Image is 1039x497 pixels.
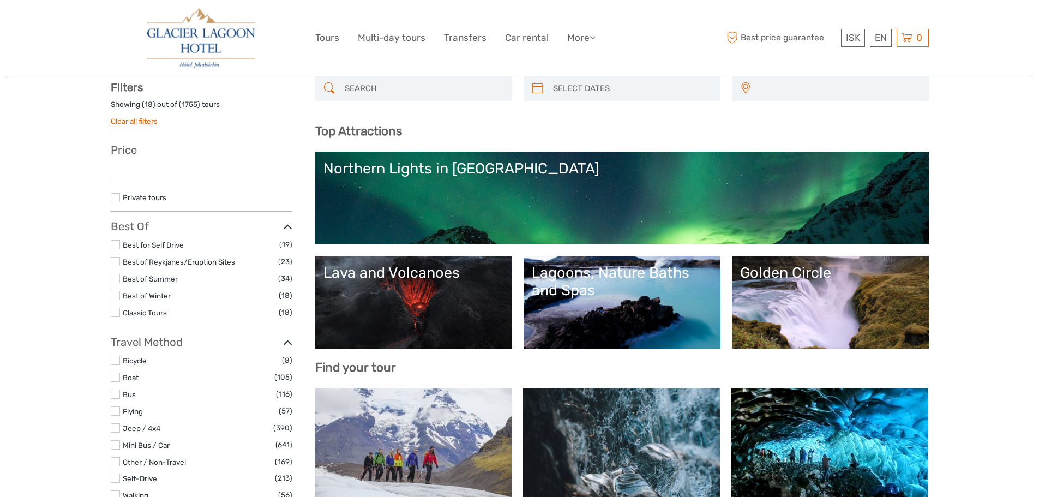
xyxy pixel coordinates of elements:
[915,32,924,43] span: 0
[279,238,292,251] span: (19)
[123,424,160,433] a: Jeep / 4x4
[273,422,292,434] span: (390)
[532,264,712,300] div: Lagoons, Nature Baths and Spas
[275,439,292,451] span: (641)
[532,264,712,340] a: Lagoons, Nature Baths and Spas
[315,360,396,375] b: Find your tour
[323,264,504,282] div: Lava and Volcanoes
[323,160,921,177] div: Northern Lights in [GEOGRAPHIC_DATA]
[340,79,507,98] input: SEARCH
[315,124,402,139] b: Top Attractions
[323,160,921,236] a: Northern Lights in [GEOGRAPHIC_DATA]
[279,289,292,302] span: (18)
[846,32,860,43] span: ISK
[123,308,167,317] a: Classic Tours
[278,272,292,285] span: (34)
[505,30,549,46] a: Car rental
[279,306,292,319] span: (18)
[123,458,186,466] a: Other / Non-Travel
[274,371,292,384] span: (105)
[111,99,292,116] div: Showing ( ) out of ( ) tours
[147,8,255,68] img: 2790-86ba44ba-e5e5-4a53-8ab7-28051417b7bc_logo_big.jpg
[123,274,178,283] a: Best of Summer
[123,241,184,249] a: Best for Self Drive
[111,143,292,157] h3: Price
[111,81,143,94] strong: Filters
[275,456,292,468] span: (169)
[276,388,292,400] span: (116)
[282,354,292,367] span: (8)
[567,30,596,46] a: More
[123,291,171,300] a: Best of Winter
[279,405,292,417] span: (57)
[123,441,170,450] a: Mini Bus / Car
[724,29,838,47] span: Best price guarantee
[123,373,139,382] a: Boat
[740,264,921,340] a: Golden Circle
[123,258,235,266] a: Best of Reykjanes/Eruption Sites
[145,99,153,110] label: 18
[123,474,157,483] a: Self-Drive
[111,117,158,125] a: Clear all filters
[123,356,147,365] a: Bicycle
[323,264,504,340] a: Lava and Volcanoes
[111,336,292,349] h3: Travel Method
[315,30,339,46] a: Tours
[123,390,136,399] a: Bus
[275,472,292,484] span: (213)
[740,264,921,282] div: Golden Circle
[870,29,892,47] div: EN
[111,220,292,233] h3: Best Of
[444,30,487,46] a: Transfers
[123,193,166,202] a: Private tours
[123,407,143,416] a: Flying
[182,99,197,110] label: 1755
[358,30,425,46] a: Multi-day tours
[278,255,292,268] span: (23)
[549,79,715,98] input: SELECT DATES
